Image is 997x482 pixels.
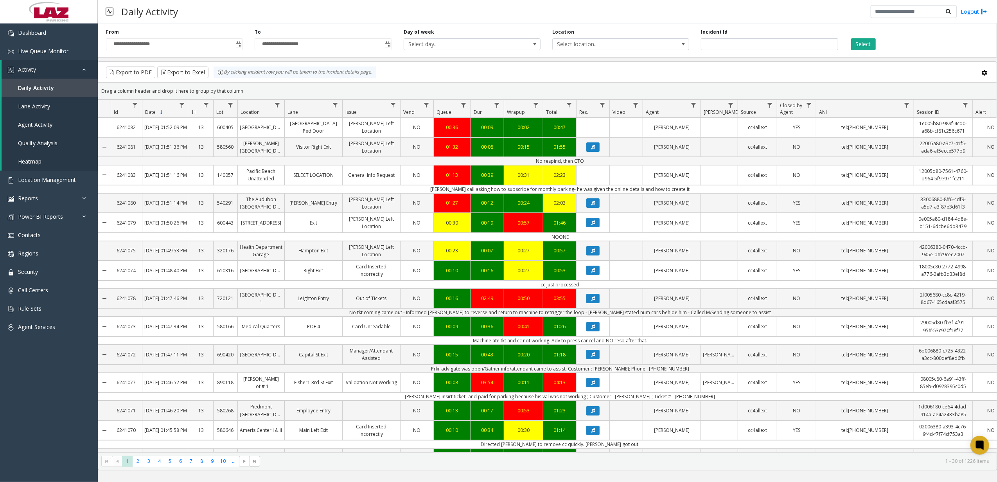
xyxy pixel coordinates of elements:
[18,250,38,257] span: Regions
[473,199,502,207] div: 00:12
[238,289,284,308] a: [GEOGRAPHIC_DATA] 1
[777,217,816,228] a: YES
[543,197,576,209] a: 02:03
[388,100,399,110] a: Issue Filter Menu
[436,171,469,179] div: 01:13
[816,217,914,228] a: tel:[PHONE_NUMBER]
[436,199,469,207] div: 01:27
[18,29,46,36] span: Dashboard
[643,122,701,133] a: [PERSON_NAME]
[2,79,98,97] a: Daily Activity
[738,122,777,133] a: cc4allext
[8,324,14,331] img: 'icon'
[214,122,237,133] a: 600405
[413,323,421,330] span: NO
[2,134,98,152] a: Quality Analysis
[18,323,55,331] span: Agent Services
[471,265,504,276] a: 00:16
[8,269,14,275] img: 'icon'
[285,321,342,332] a: POF 4
[18,139,57,147] span: Quality Analysis
[793,267,800,274] span: YES
[214,293,237,304] a: 720121
[142,122,189,133] a: [DATE] 01:52:09 PM
[434,217,471,228] a: 00:30
[777,197,816,209] a: YES
[545,143,574,151] div: 01:55
[471,169,504,181] a: 00:39
[189,321,213,332] a: 13
[914,194,972,212] a: 33006880-8ff6-4df9-a5d7-a3f87e3d61f3
[401,265,433,276] a: NO
[343,213,400,232] a: [PERSON_NAME] Left Location
[436,143,469,151] div: 01:32
[960,100,971,110] a: Session ID Filter Menu
[401,169,433,181] a: NO
[238,165,284,184] a: Pacific Beach Unattended
[189,217,213,228] a: 13
[793,172,800,178] span: NO
[777,321,816,332] a: NO
[343,194,400,212] a: [PERSON_NAME] Left Location
[504,293,543,304] a: 00:50
[777,293,816,304] a: NO
[214,197,237,209] a: 540291
[816,245,914,256] a: tel:[PHONE_NUMBER]
[8,214,14,220] img: 'icon'
[543,169,576,181] a: 02:23
[504,265,543,276] a: 00:27
[471,122,504,133] a: 00:09
[18,47,68,55] span: Live Queue Monitor
[688,100,699,110] a: Agent Filter Menu
[816,293,914,304] a: tel:[PHONE_NUMBER]
[471,245,504,256] a: 00:07
[8,30,14,36] img: 'icon'
[106,2,113,21] img: pageIcon
[98,342,111,367] a: Collapse Details
[2,152,98,171] a: Heatmap
[142,293,189,304] a: [DATE] 01:47:46 PM
[793,247,800,254] span: NO
[18,231,41,239] span: Contacts
[225,100,236,110] a: Lot Filter Menu
[130,100,140,110] a: Id Filter Menu
[98,210,111,235] a: Collapse Details
[18,158,41,165] span: Heatmap
[726,100,736,110] a: Parker Filter Menu
[434,293,471,304] a: 00:16
[643,321,701,332] a: [PERSON_NAME]
[8,306,14,312] img: 'icon'
[18,121,52,128] span: Agent Activity
[816,141,914,153] a: tel:[PHONE_NUMBER]
[543,265,576,276] a: 00:53
[285,265,342,276] a: Right Exit
[816,265,914,276] a: tel:[PHONE_NUMBER]
[421,100,432,110] a: Vend Filter Menu
[142,245,189,256] a: [DATE] 01:49:53 PM
[434,265,471,276] a: 00:10
[285,197,342,209] a: [PERSON_NAME] Entry
[401,141,433,153] a: NO
[504,197,543,209] a: 00:24
[545,219,574,227] div: 01:46
[234,39,243,50] span: Toggle popup
[18,176,76,183] span: Location Management
[777,122,816,133] a: YES
[343,169,400,181] a: General Info Request
[643,293,701,304] a: [PERSON_NAME]
[961,7,987,16] a: Logout
[473,323,502,330] div: 00:36
[142,169,189,181] a: [DATE] 01:51:16 PM
[8,177,14,183] img: 'icon'
[401,122,433,133] a: NO
[285,169,342,181] a: SELECT LOCATION
[189,141,213,153] a: 13
[214,141,237,153] a: 580560
[545,267,574,274] div: 00:53
[98,258,111,283] a: Collapse Details
[434,245,471,256] a: 00:23
[793,295,800,302] span: NO
[436,295,469,302] div: 00:16
[214,169,237,181] a: 140057
[111,197,142,209] a: 6241080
